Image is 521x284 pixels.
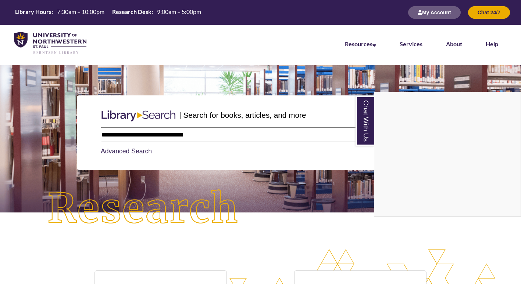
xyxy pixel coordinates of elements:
[356,96,374,146] a: Chat With Us
[374,92,521,216] div: Chat With Us
[374,92,521,216] iframe: Chat Widget
[400,40,422,47] a: Services
[486,40,498,47] a: Help
[345,40,376,47] a: Resources
[446,40,462,47] a: About
[14,32,86,55] img: UNWSP Library Logo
